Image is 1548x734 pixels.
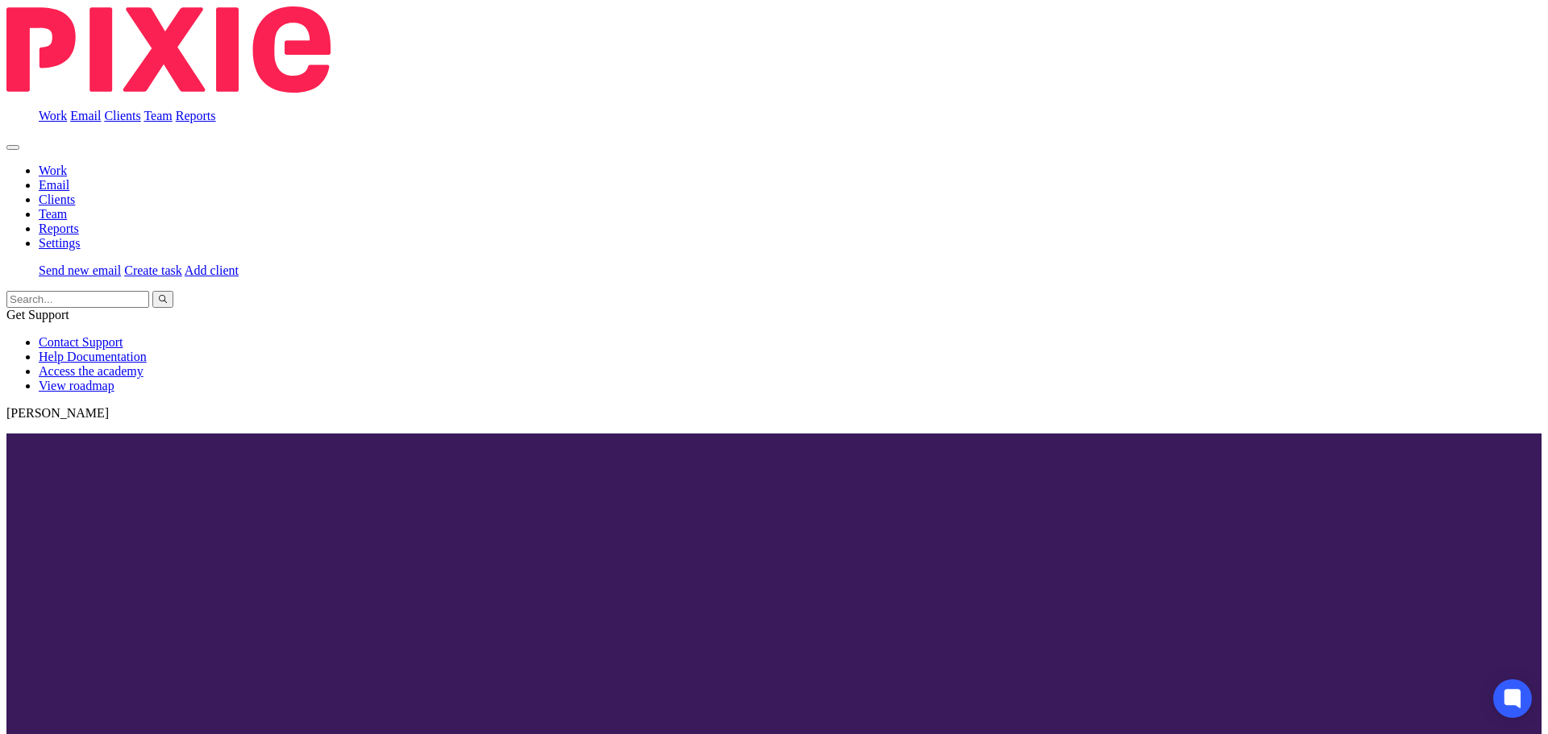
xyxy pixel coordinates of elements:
[39,236,81,250] a: Settings
[124,263,182,277] a: Create task
[39,164,67,177] a: Work
[104,109,140,122] a: Clients
[6,406,1542,421] p: [PERSON_NAME]
[39,178,69,192] a: Email
[6,6,331,93] img: Pixie
[39,350,147,363] a: Help Documentation
[6,308,69,321] span: Get Support
[39,379,114,392] a: View roadmap
[39,263,121,277] a: Send new email
[6,291,149,308] input: Search
[185,263,239,277] a: Add client
[39,222,79,235] a: Reports
[70,109,101,122] a: Email
[176,109,216,122] a: Reports
[39,207,67,221] a: Team
[144,109,172,122] a: Team
[39,364,144,378] a: Access the academy
[152,291,173,308] button: Search
[39,335,123,349] a: Contact Support
[39,193,75,206] a: Clients
[39,109,67,122] a: Work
